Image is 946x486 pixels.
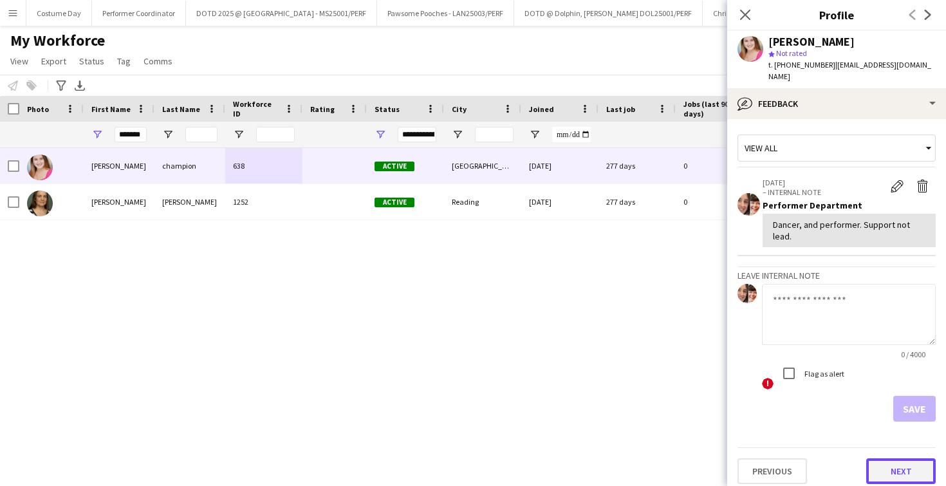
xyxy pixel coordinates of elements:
[72,78,88,93] app-action-btn: Export XLSX
[225,148,302,183] div: 638
[529,104,554,114] span: Joined
[768,60,931,81] span: | [EMAIL_ADDRESS][DOMAIN_NAME]
[53,78,69,93] app-action-btn: Advanced filters
[5,53,33,70] a: View
[521,148,598,183] div: [DATE]
[84,184,154,220] div: [PERSON_NAME]
[117,55,131,67] span: Tag
[36,53,71,70] a: Export
[375,162,414,171] span: Active
[10,55,28,67] span: View
[521,184,598,220] div: [DATE]
[225,184,302,220] div: 1252
[737,270,936,281] h3: Leave internal note
[112,53,136,70] a: Tag
[27,191,53,216] img: Natalie Wilcox
[162,129,174,140] button: Open Filter Menu
[375,104,400,114] span: Status
[773,219,925,242] div: Dancer, and performer. Support not lead.
[27,154,53,180] img: Natalie champion
[186,1,377,26] button: DOTD 2025 @ [GEOGRAPHIC_DATA] - MS25001/PERF
[676,148,759,183] div: 0
[737,458,807,484] button: Previous
[768,60,835,70] span: t. [PHONE_NUMBER]
[10,31,105,50] span: My Workforce
[310,104,335,114] span: Rating
[598,148,676,183] div: 277 days
[598,184,676,220] div: 277 days
[763,178,884,187] p: [DATE]
[683,99,736,118] span: Jobs (last 90 days)
[233,129,245,140] button: Open Filter Menu
[74,53,109,70] a: Status
[891,350,936,359] span: 0 / 4000
[138,53,178,70] a: Comms
[552,127,591,142] input: Joined Filter Input
[79,55,104,67] span: Status
[444,148,521,183] div: [GEOGRAPHIC_DATA]
[84,148,154,183] div: [PERSON_NAME]
[727,88,946,119] div: Feedback
[514,1,703,26] button: DOTD @ Dolphin, [PERSON_NAME] DOL25001/PERF
[92,1,186,26] button: Performer Coordinator
[763,187,884,197] p: – INTERNAL NOTE
[606,104,635,114] span: Last job
[144,55,172,67] span: Comms
[703,1,864,26] button: Christmas [GEOGRAPHIC_DATA] CAL25002
[375,129,386,140] button: Open Filter Menu
[375,198,414,207] span: Active
[91,104,131,114] span: First Name
[776,48,807,58] span: Not rated
[154,184,225,220] div: [PERSON_NAME]
[154,148,225,183] div: champion
[475,127,514,142] input: City Filter Input
[377,1,514,26] button: Pawsome Pooches - LAN25003/PERF
[115,127,147,142] input: First Name Filter Input
[745,142,777,154] span: View all
[256,127,295,142] input: Workforce ID Filter Input
[27,104,49,114] span: Photo
[762,378,774,389] span: !
[444,184,521,220] div: Reading
[676,184,759,220] div: 0
[529,129,541,140] button: Open Filter Menu
[802,369,844,379] label: Flag as alert
[452,104,467,114] span: City
[185,127,218,142] input: Last Name Filter Input
[233,99,279,118] span: Workforce ID
[452,129,463,140] button: Open Filter Menu
[26,1,92,26] button: Costume Day
[768,36,855,48] div: [PERSON_NAME]
[727,6,946,23] h3: Profile
[162,104,200,114] span: Last Name
[41,55,66,67] span: Export
[91,129,103,140] button: Open Filter Menu
[763,200,936,211] div: Performer Department
[866,458,936,484] button: Next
